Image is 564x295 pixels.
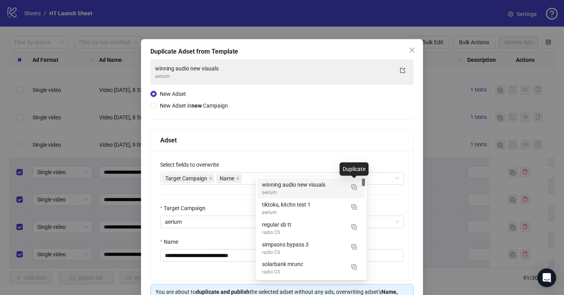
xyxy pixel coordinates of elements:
div: aerium [262,209,345,216]
label: Name [160,237,183,246]
div: Adset [160,135,404,145]
div: aerium [262,189,345,196]
label: Select fields to overwrite [160,160,224,169]
strong: new [192,103,202,109]
div: winning audio new visuals [257,178,365,198]
span: close [236,176,240,180]
span: aerium [165,216,399,228]
input: Name [160,249,404,262]
strong: duplicate and publish [196,289,249,295]
div: radio CS [262,229,345,236]
span: Name [216,174,242,183]
div: tiktoks, kitchn test 1 [257,198,365,218]
button: Duplicate [348,200,360,213]
div: winning audio new visuals [262,180,345,189]
div: aerium [155,73,393,80]
img: Duplicate [351,264,357,270]
span: Target Campaign [162,174,215,183]
img: Duplicate [351,224,357,230]
button: Close [406,44,418,56]
span: close [409,47,415,53]
div: regular sb tt [257,218,365,238]
div: simpsons bypass 3 [262,240,345,249]
div: Duplicate [340,162,369,176]
img: Duplicate [351,244,357,250]
div: Open Intercom Messenger [537,268,556,287]
button: Duplicate [348,180,360,193]
div: radio CS [262,268,345,276]
span: close [209,176,213,180]
button: Duplicate [348,260,360,272]
div: winning audio new visuals [155,64,393,73]
span: Target Campaign [165,174,207,183]
button: Duplicate [348,220,360,233]
div: solarbank mrunc [257,258,365,278]
div: regular sb tt [262,220,345,229]
img: Duplicate [351,184,357,190]
img: Duplicate [351,204,357,210]
div: simpsons bypass 3 [257,238,365,258]
div: Duplicate Adset from Template [150,47,414,56]
span: New Adset [160,91,186,97]
span: Name [220,174,234,183]
div: solarbank mrunc [262,260,345,268]
label: Target Campaign [160,204,211,212]
span: New Adset in Campaign [160,103,228,109]
div: radio CS [262,249,345,256]
div: tiktoks, kitchn test 1 [262,200,345,209]
button: Duplicate [348,240,360,253]
span: export [400,68,405,73]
